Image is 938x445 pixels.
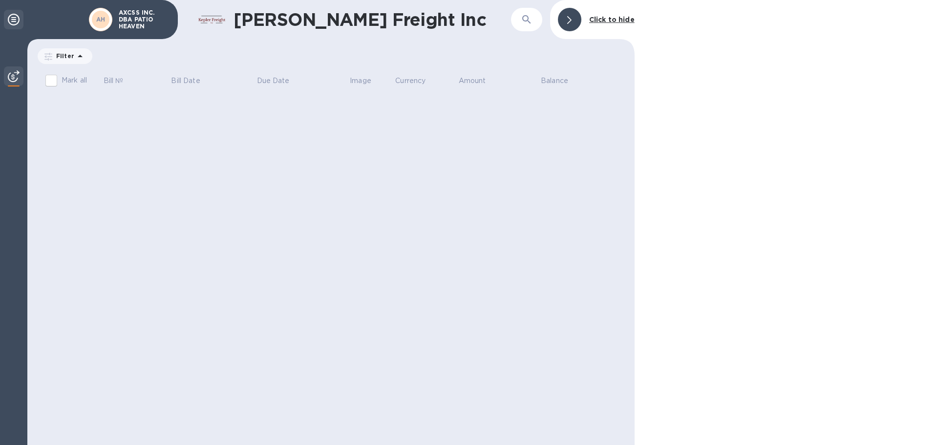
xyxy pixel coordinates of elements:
[459,76,486,86] p: Amount
[350,76,371,86] p: Image
[257,76,302,86] span: Due Date
[459,76,499,86] span: Amount
[541,76,581,86] span: Balance
[171,76,200,86] p: Bill Date
[96,16,106,23] b: AH
[541,76,568,86] p: Balance
[234,9,511,30] h1: [PERSON_NAME] Freight Inc
[104,76,136,86] span: Bill №
[104,76,124,86] p: Bill №
[52,52,74,60] p: Filter
[589,16,635,23] b: Click to hide
[62,75,87,85] p: Mark all
[171,76,213,86] span: Bill Date
[395,76,426,86] p: Currency
[119,9,168,30] p: AXCSS INC. DBA PATIO HEAVEN
[257,76,290,86] p: Due Date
